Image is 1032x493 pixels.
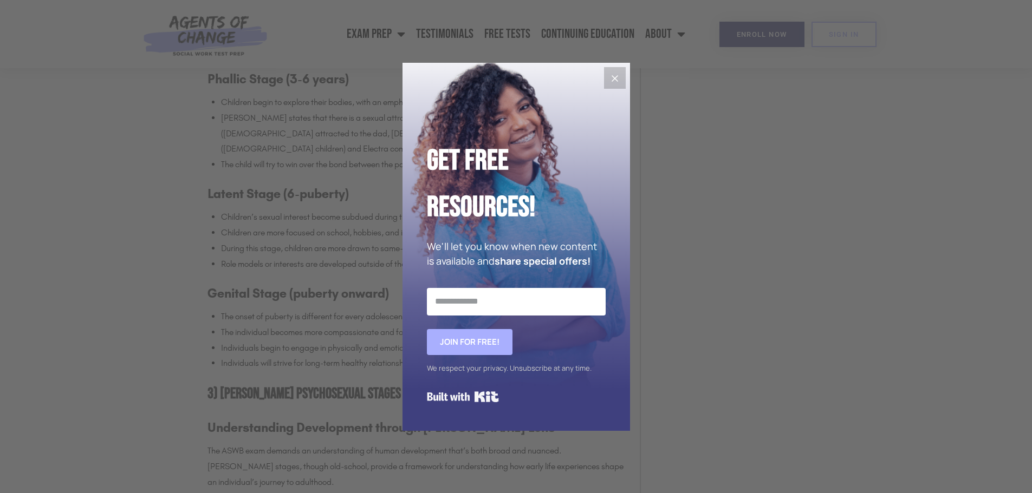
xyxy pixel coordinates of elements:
div: We respect your privacy. Unsubscribe at any time. [427,360,606,376]
p: We'll let you know when new content is available and [427,239,606,268]
button: Join for FREE! [427,329,512,355]
strong: share special offers! [495,254,590,267]
a: Built with Kit [427,387,499,406]
input: Email Address [427,288,606,315]
button: Close [604,67,626,89]
h2: Get Free Resources! [427,137,606,231]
